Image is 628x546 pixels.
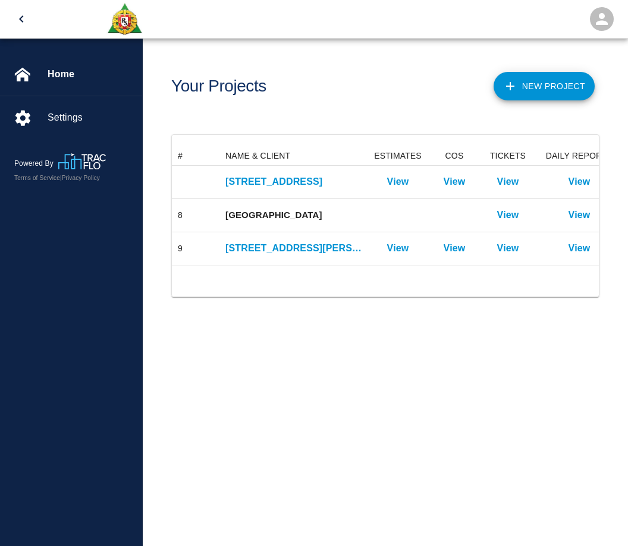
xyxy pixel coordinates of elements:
h1: Your Projects [171,77,266,96]
div: DAILY REPORTS [535,146,624,165]
div: # [172,146,219,165]
button: New Project [494,72,595,100]
a: View [387,175,409,189]
div: DAILY REPORTS [546,146,613,165]
button: open drawer [7,5,36,33]
img: TracFlo [58,153,106,169]
div: 8 [178,209,183,221]
p: [GEOGRAPHIC_DATA] [225,209,362,222]
div: NAME & CLIENT [225,146,290,165]
div: 9 [178,242,183,254]
a: View [387,241,409,255]
img: Roger & Sons Concrete [106,2,143,36]
div: COS [445,146,464,165]
a: View [569,175,591,189]
iframe: Chat Widget [424,418,628,546]
a: Privacy Policy [62,175,100,181]
div: ESTIMATES [374,146,422,165]
div: TICKETS [481,146,535,165]
div: # [178,146,183,165]
a: View [497,208,519,222]
a: View [497,175,519,189]
a: View [444,241,466,255]
p: Powered By [14,158,58,169]
a: View [569,241,591,255]
a: View [569,208,591,222]
div: ESTIMATES [368,146,428,165]
a: View [497,241,519,255]
span: Settings [48,111,133,125]
span: | [60,175,62,181]
div: COS [428,146,481,165]
a: View [444,175,466,189]
div: NAME & CLIENT [219,146,368,165]
div: TICKETS [490,146,526,165]
a: Terms of Service [14,175,60,181]
a: [STREET_ADDRESS] [225,175,362,189]
span: Home [48,67,133,81]
a: [STREET_ADDRESS][PERSON_NAME] [225,241,362,255]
